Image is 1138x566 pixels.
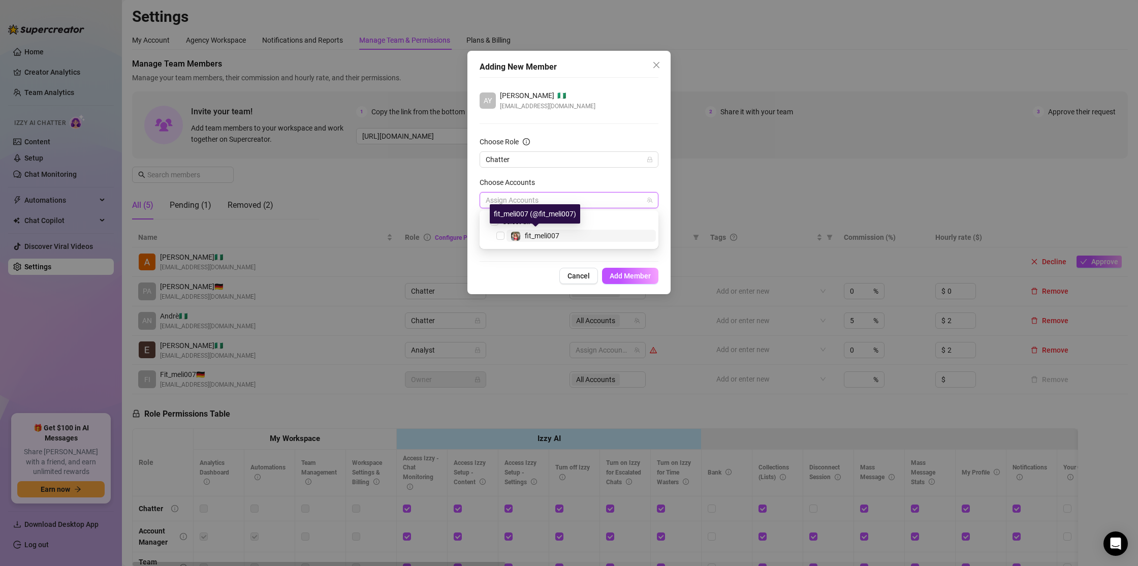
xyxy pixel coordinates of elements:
[647,156,653,163] span: lock
[496,232,504,240] span: Select tree node
[484,95,492,106] span: AY
[480,61,658,73] div: Adding New Member
[567,272,590,280] span: Cancel
[610,272,651,280] span: Add Member
[490,204,580,224] div: fit_meli007 (@fit_meli007)
[511,232,520,241] img: fit_meli007
[523,138,530,145] span: info-circle
[500,90,595,101] div: 🇳🇬
[652,61,660,69] span: close
[647,197,653,203] span: team
[500,90,554,101] span: [PERSON_NAME]
[500,101,595,111] span: [EMAIL_ADDRESS][DOMAIN_NAME]
[602,268,658,284] button: Add Member
[486,152,652,167] span: Chatter
[480,177,542,188] label: Choose Accounts
[480,136,519,147] div: Choose Role
[559,268,598,284] button: Cancel
[1103,531,1128,556] div: Open Intercom Messenger
[648,61,665,69] span: Close
[525,232,559,240] span: fit_meli007
[648,57,665,73] button: Close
